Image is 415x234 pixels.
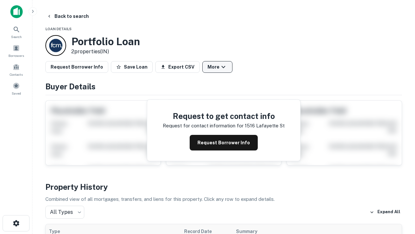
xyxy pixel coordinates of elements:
p: Combined view of all mortgages, transfers, and liens for this property. Click any row to expand d... [45,195,402,203]
button: Back to search [44,10,91,22]
a: Contacts [2,61,30,78]
a: Saved [2,80,30,97]
span: Search [11,34,22,39]
span: Contacts [10,72,23,77]
button: Save Loan [111,61,153,73]
button: Export CSV [155,61,200,73]
h3: Portfolio Loan [71,35,140,48]
iframe: Chat Widget [383,182,415,213]
a: Search [2,23,30,41]
a: Borrowers [2,42,30,59]
h4: Buyer Details [45,81,402,92]
button: Request Borrower Info [190,135,258,150]
span: Saved [12,91,21,96]
div: All Types [45,206,84,219]
h4: Property History [45,181,402,193]
button: Expand All [368,207,402,217]
span: Loan Details [45,27,72,31]
p: 2 properties (IN) [71,48,140,56]
h4: Request to get contact info [163,110,285,122]
img: capitalize-icon.png [10,5,23,18]
button: Request Borrower Info [45,61,108,73]
button: More [202,61,232,73]
p: Request for contact information for [163,122,243,130]
p: 1516 lafayette st [245,122,285,130]
span: Borrowers [8,53,24,58]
